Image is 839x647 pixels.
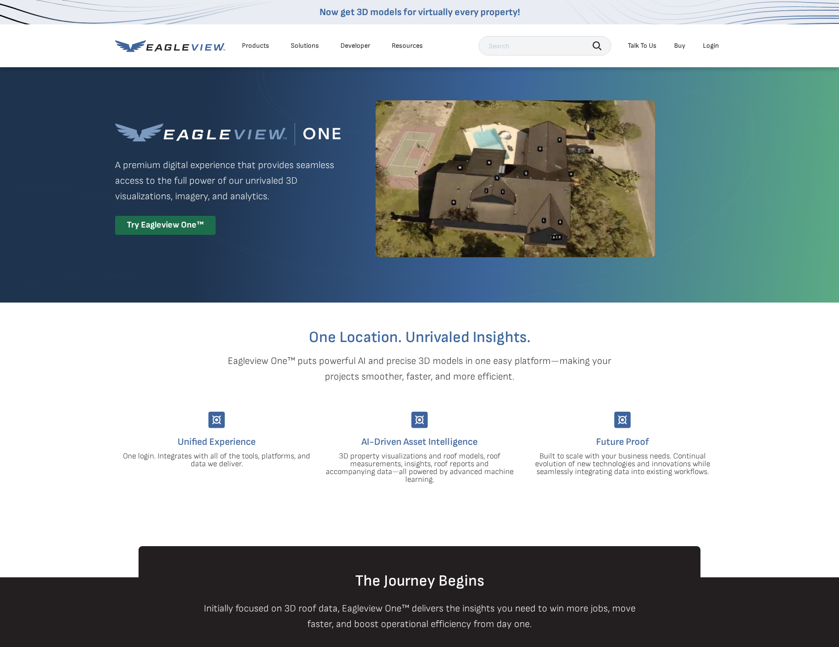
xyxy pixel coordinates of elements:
[115,123,340,146] img: Eagleview One™
[411,412,428,428] img: Group-9744.svg
[122,330,717,345] h2: One Location. Unrivaled Insights.
[193,601,646,632] p: Initially focused on 3D roof data, Eagleview One™ delivers the insights you need to win more jobs...
[208,412,225,428] img: Group-9744.svg
[614,412,631,428] img: Group-9744.svg
[325,434,514,450] h4: AI-Driven Asset Intelligence
[528,453,717,476] p: Built to scale with your business needs. Continual evolution of new technologies and innovations ...
[703,41,719,50] div: Login
[115,157,340,204] p: A premium digital experience that provides seamless access to the full power of our unrivaled 3D ...
[628,41,657,50] div: Talk To Us
[122,453,311,468] p: One login. Integrates with all of the tools, platforms, and data we deliver.
[211,353,628,384] p: Eagleview One™ puts powerful AI and precise 3D models in one easy platform—making your projects s...
[340,41,370,50] a: Developer
[528,434,717,450] h4: Future Proof
[325,453,514,484] p: 3D property visualizations and roof models, roof measurements, insights, roof reports and accompa...
[392,41,423,50] div: Resources
[242,41,269,50] div: Products
[122,434,311,450] h4: Unified Experience
[674,41,685,50] a: Buy
[139,573,700,589] h2: The Journey Begins
[320,6,520,18] a: Now get 3D models for virtually every property!
[115,216,216,235] div: Try Eagleview One™
[479,36,611,56] input: Search
[291,41,319,50] div: Solutions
